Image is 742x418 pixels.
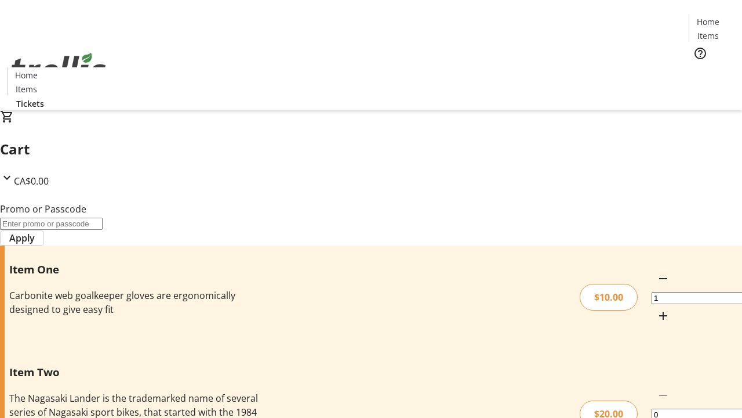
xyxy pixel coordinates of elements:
span: CA$0.00 [14,175,49,188]
button: Decrement by one [652,267,675,290]
div: $10.00 [580,284,638,311]
span: Home [15,69,38,81]
span: Tickets [16,98,44,110]
span: Items [697,30,719,42]
span: Apply [9,231,35,245]
h3: Item One [9,261,263,278]
div: Carbonite web goalkeeper gloves are ergonomically designed to give easy fit [9,289,263,316]
span: Items [16,83,37,95]
a: Items [689,30,726,42]
a: Tickets [7,98,53,110]
button: Increment by one [652,304,675,327]
a: Home [689,16,726,28]
a: Tickets [689,67,735,80]
button: Help [689,42,712,65]
a: Items [8,83,45,95]
span: Home [697,16,719,28]
img: Orient E2E Organization Zk2cuvdVaT's Logo [7,40,110,98]
span: Tickets [698,67,726,80]
a: Home [8,69,45,81]
h3: Item Two [9,364,263,380]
